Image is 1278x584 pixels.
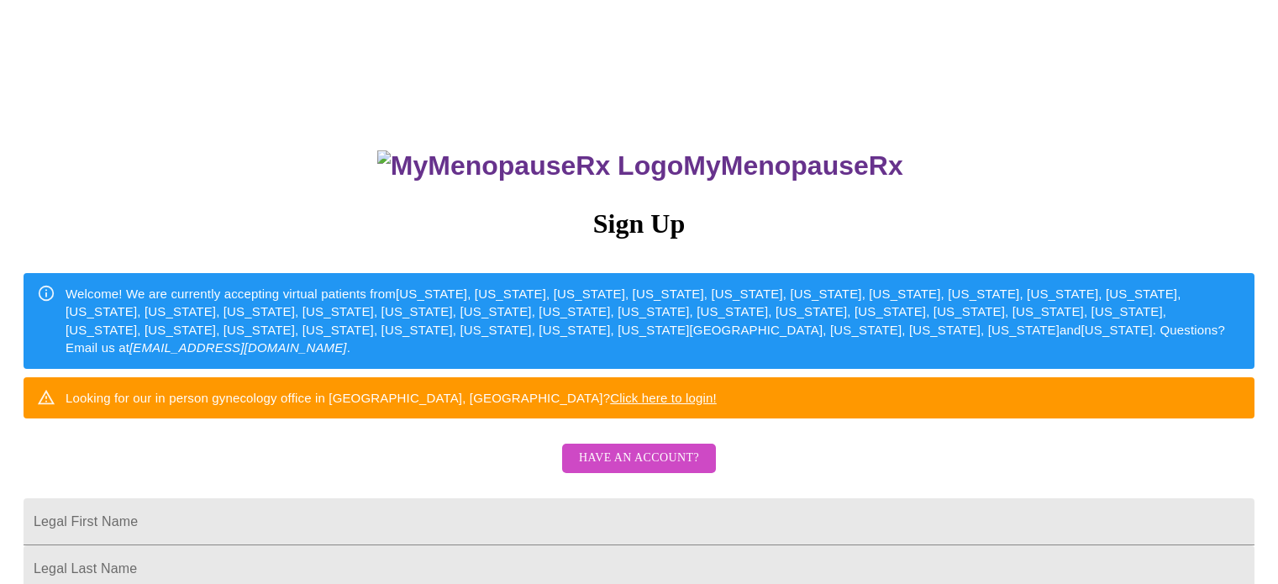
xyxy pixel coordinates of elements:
[129,340,347,355] em: [EMAIL_ADDRESS][DOMAIN_NAME]
[377,150,683,182] img: MyMenopauseRx Logo
[610,391,717,405] a: Click here to login!
[26,150,1255,182] h3: MyMenopauseRx
[562,444,716,473] button: Have an account?
[66,382,717,413] div: Looking for our in person gynecology office in [GEOGRAPHIC_DATA], [GEOGRAPHIC_DATA]?
[24,208,1254,239] h3: Sign Up
[558,462,720,476] a: Have an account?
[66,278,1241,364] div: Welcome! We are currently accepting virtual patients from [US_STATE], [US_STATE], [US_STATE], [US...
[579,448,699,469] span: Have an account?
